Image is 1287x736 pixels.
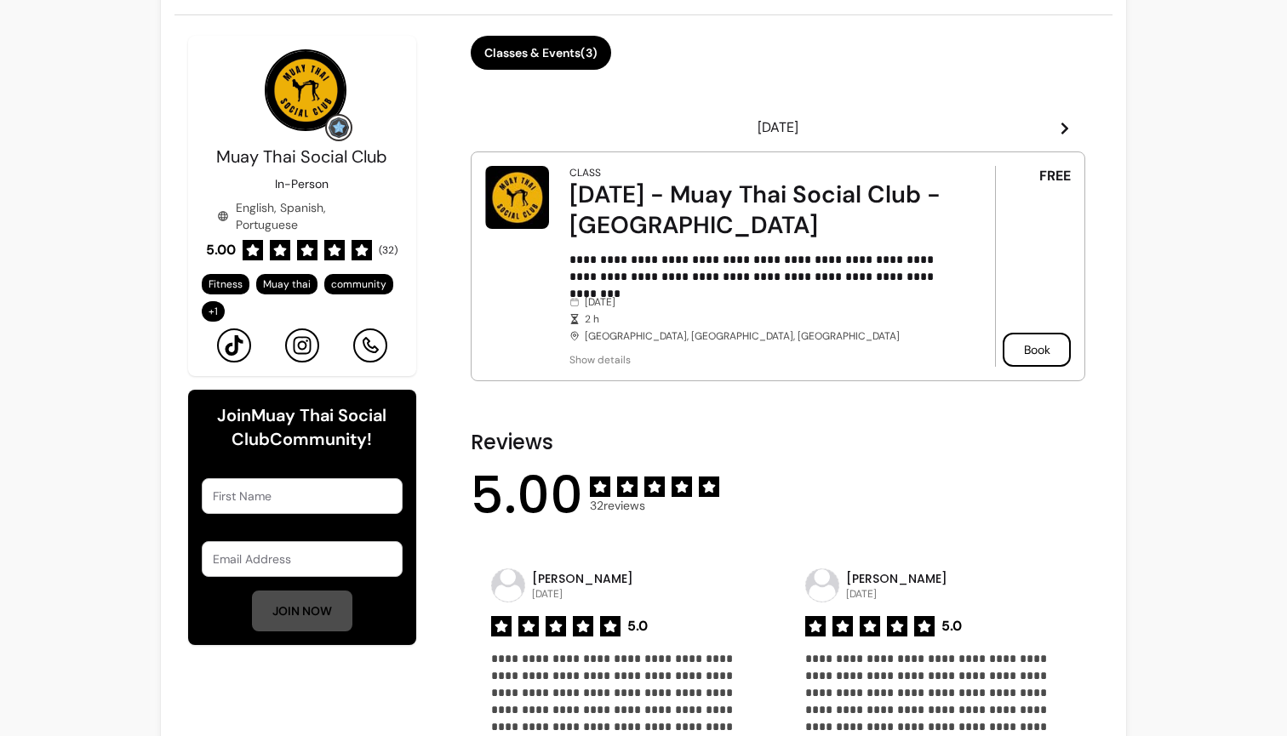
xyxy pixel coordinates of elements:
button: Classes & Events(3) [471,36,611,70]
span: + 1 [205,305,221,318]
p: [PERSON_NAME] [532,570,633,587]
input: Email Address [213,551,392,568]
span: 5.00 [471,470,583,521]
div: [DATE] - Muay Thai Social Club - [GEOGRAPHIC_DATA] [569,180,948,241]
h6: Join Muay Thai Social Club Community! [202,403,403,451]
span: FREE [1039,166,1071,186]
span: Muay thai [263,277,311,291]
img: Wednesday - Muay Thai Social Club - London [485,166,549,228]
input: First Name [213,488,392,505]
span: ( 32 ) [379,243,398,257]
button: Book [1003,333,1071,367]
img: avatar [492,569,524,602]
div: Class [569,166,601,180]
p: [DATE] [532,587,633,601]
span: 32 reviews [590,497,719,514]
span: Show details [569,353,948,367]
p: [DATE] [846,587,947,601]
div: [DATE] [GEOGRAPHIC_DATA], [GEOGRAPHIC_DATA], [GEOGRAPHIC_DATA] [569,295,948,343]
img: Grow [329,117,349,138]
img: Provider image [265,49,346,131]
span: community [331,277,386,291]
header: [DATE] [471,111,1086,145]
span: 5.0 [941,616,962,636]
h2: Reviews [471,429,1086,456]
img: avatar [806,569,838,602]
span: Muay Thai Social Club [216,145,387,168]
span: 5.0 [627,616,648,636]
span: Fitness [209,277,243,291]
span: 2 h [585,312,948,326]
p: In-Person [275,175,329,192]
p: [PERSON_NAME] [846,570,947,587]
div: English, Spanish, Portuguese [217,199,387,233]
span: 5.00 [206,240,236,260]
